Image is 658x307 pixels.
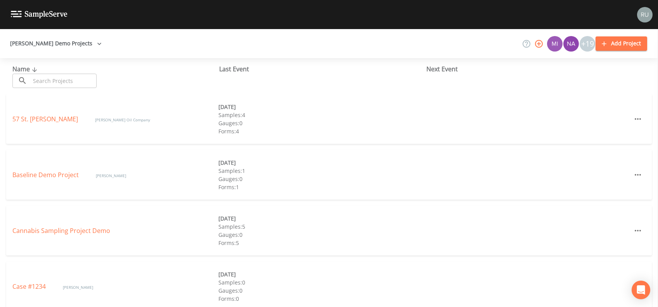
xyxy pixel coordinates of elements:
[563,36,579,52] img: 2a55e4f43afd7cc12e315cd9220de6cb
[12,115,80,123] a: 57 St. [PERSON_NAME]
[547,36,563,52] img: 5e5da87fc4ba91bdefc3437732e12161
[580,36,595,52] div: +19
[218,231,424,239] div: Gauges: 0
[218,119,424,127] div: Gauges: 0
[218,278,424,286] div: Samples: 0
[218,167,424,175] div: Samples: 1
[30,74,97,88] input: Search Projects
[426,64,633,74] div: Next Event
[95,117,150,122] span: [PERSON_NAME] Oil Company
[11,11,68,18] img: logo
[12,226,110,235] a: Cannabis Sampling Project Demo
[218,111,424,119] div: Samples: 4
[218,270,424,278] div: [DATE]
[218,295,424,303] div: Forms: 0
[96,173,126,178] span: [PERSON_NAME]
[7,36,105,51] button: [PERSON_NAME] Demo Projects
[218,183,424,191] div: Forms: 1
[632,281,650,299] div: Open Intercom Messenger
[547,36,563,52] div: Mike FRANKLIN
[637,7,653,22] img: a5c06d64ce99e847b6841ccd0307af82
[218,159,424,167] div: [DATE]
[596,36,647,51] button: Add Project
[218,286,424,295] div: Gauges: 0
[563,36,579,52] div: Nathan Tafelsky
[63,285,93,290] span: [PERSON_NAME]
[12,282,47,291] a: Case #1234
[12,171,80,179] a: Baseline Demo Project
[218,214,424,222] div: [DATE]
[219,64,426,74] div: Last Event
[218,103,424,111] div: [DATE]
[218,239,424,247] div: Forms: 5
[218,175,424,183] div: Gauges: 0
[12,65,39,73] span: Name
[218,127,424,135] div: Forms: 4
[218,222,424,231] div: Samples: 5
